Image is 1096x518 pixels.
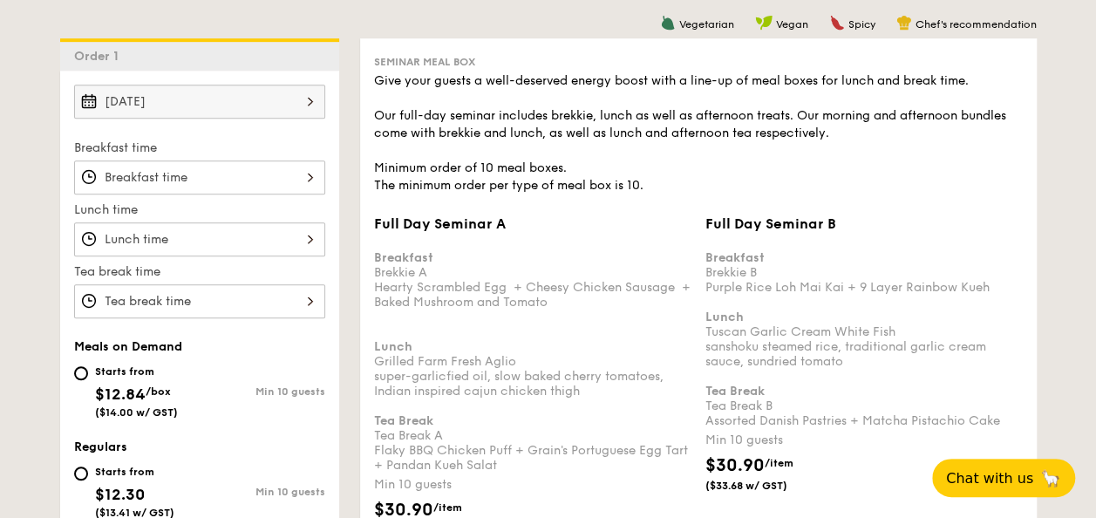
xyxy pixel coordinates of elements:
img: icon-vegetarian.fe4039eb.svg [660,15,676,31]
img: icon-chef-hat.a58ddaea.svg [896,15,912,31]
span: Chat with us [946,470,1033,487]
span: ($33.68 w/ GST) [705,479,824,493]
span: Spicy [848,18,875,31]
div: Min 10 guests [705,432,1023,449]
button: Chat with us🦙 [932,459,1075,497]
div: Starts from [95,365,178,378]
input: Event date [74,85,325,119]
b: Lunch [705,310,744,324]
div: Starts from [95,465,174,479]
span: $12.30 [95,485,145,504]
span: Order 1 [74,49,126,64]
span: Chef's recommendation [916,18,1037,31]
div: Min 10 guests [374,476,691,494]
b: Lunch [374,339,412,354]
input: Starts from$12.84/box($14.00 w/ GST)Min 10 guests [74,366,88,380]
b: Tea Break [705,384,765,399]
span: /box [146,385,171,398]
b: Breakfast [374,250,433,265]
div: Give your guests a well-deserved energy boost with a line-up of meal boxes for lunch and break ti... [374,72,1023,194]
label: Breakfast time [74,140,325,157]
b: Breakfast [705,250,765,265]
img: icon-vegan.f8ff3823.svg [755,15,773,31]
span: Full Day Seminar A [374,215,506,232]
div: Brekkie B Purple Rice Loh Mai Kai + 9 Layer Rainbow Kueh Tuscan Garlic Cream White Fish sanshoku ... [705,235,1023,428]
span: /item [433,501,462,514]
input: Starts from$12.30($13.41 w/ GST)Min 10 guests [74,467,88,481]
label: Lunch time [74,201,325,219]
span: Full Day Seminar B [705,215,836,232]
input: Tea break time [74,284,325,318]
span: $30.90 [705,455,765,476]
span: /item [765,457,793,469]
img: icon-spicy.37a8142b.svg [829,15,845,31]
input: Lunch time [74,222,325,256]
span: 🦙 [1040,468,1061,488]
span: $12.84 [95,385,146,404]
span: Seminar Meal Box [374,56,475,68]
span: Meals on Demand [74,339,182,354]
span: ($14.00 w/ GST) [95,406,178,419]
div: Min 10 guests [200,385,325,398]
b: Tea Break [374,413,433,428]
div: Min 10 guests [200,486,325,498]
span: Vegan [776,18,808,31]
div: Brekkie A Hearty Scrambled Egg + Cheesy Chicken Sausage + Baked Mushroom and Tomato Grilled Farm ... [374,235,691,473]
span: Regulars [74,440,127,454]
span: Vegetarian [679,18,734,31]
input: Breakfast time [74,160,325,194]
label: Tea break time [74,263,325,281]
